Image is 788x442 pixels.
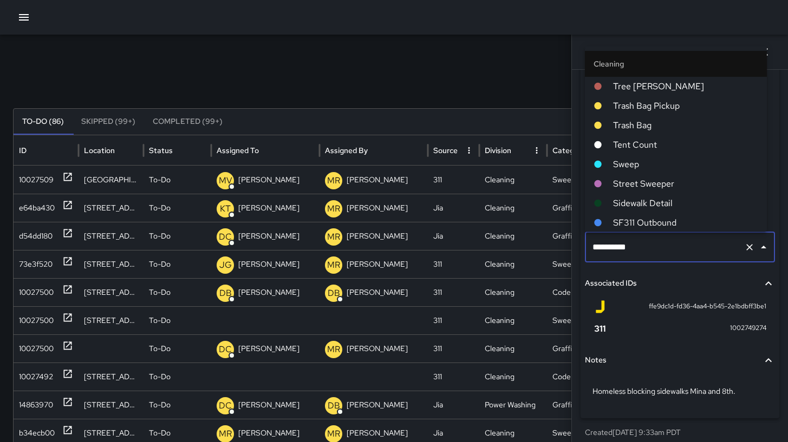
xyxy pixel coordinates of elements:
div: Graffiti [547,222,615,250]
span: Trash Bag [613,119,758,132]
div: Jia [428,194,479,222]
div: d54dd180 [19,222,53,250]
p: To-Do [149,250,171,278]
p: To-Do [149,222,171,250]
p: DC [219,343,232,356]
div: 524 Natoma Street [79,166,144,194]
button: Completed (99+) [144,109,231,135]
span: Sweep [613,158,758,171]
div: 14863970 [19,391,53,419]
span: Street Sweeper [613,177,758,190]
div: Sweep [547,306,615,334]
p: [PERSON_NAME] [238,335,299,362]
div: Division [485,146,511,155]
p: DC [219,230,232,243]
span: Tree [PERSON_NAME] [613,80,758,93]
div: 10027509 [19,166,54,194]
span: Trash Bag Pickup [613,100,758,113]
div: Cleaning [479,362,547,391]
p: [PERSON_NAME] [238,194,299,222]
div: 311 [428,334,479,362]
div: Power Washing [479,391,547,419]
div: Graffiti - PW [547,391,615,419]
div: 1516 Folsom Street [79,306,144,334]
p: [PERSON_NAME] [238,279,299,306]
li: Cleaning [585,51,767,77]
div: 683 Minna Street [79,362,144,391]
span: Tent Count [613,138,758,151]
div: 10027500 [19,279,54,306]
div: Category [552,146,585,155]
div: Code Brown [547,362,615,391]
div: Cleaning [479,166,547,194]
p: DB [328,399,340,412]
p: To-Do [149,194,171,222]
p: DC [219,399,232,412]
p: MV [219,174,232,187]
p: DB [219,287,232,300]
p: MR [327,230,340,243]
p: KT [220,202,231,215]
span: Sidewalk Detail [613,197,758,210]
p: DB [328,287,340,300]
p: [PERSON_NAME] [347,194,408,222]
div: 121-149 Division Street [79,250,144,278]
div: 679 Clementina Street [79,194,144,222]
button: Source column menu [461,143,477,158]
div: Code Brown [547,278,615,306]
div: Jia [428,222,479,250]
p: MR [327,174,340,187]
div: Source [433,146,458,155]
p: MR [219,427,232,440]
div: 311 [428,362,479,391]
div: 1123 Folsom Street [79,278,144,306]
div: Sweep [547,250,615,278]
div: 73e3f520 [19,250,53,278]
p: [PERSON_NAME] [347,391,408,419]
p: [PERSON_NAME] [347,166,408,194]
button: Skipped (99+) [73,109,144,135]
div: Cleaning [479,250,547,278]
p: [PERSON_NAME] [347,222,408,250]
p: To-Do [149,391,171,419]
button: Division column menu [529,143,544,158]
p: [PERSON_NAME] [347,335,408,362]
div: 660 Clementina Street [79,222,144,250]
p: To-Do [149,166,171,194]
p: MR [327,259,340,272]
p: [PERSON_NAME] [347,279,408,306]
p: To-Do [149,335,171,362]
div: Sweep [547,166,615,194]
p: MR [327,343,340,356]
div: Jia [428,391,479,419]
div: Cleaning [479,194,547,222]
div: 10027500 [19,335,54,362]
div: Cleaning [479,306,547,334]
div: ID [19,146,27,155]
div: Assigned To [217,146,259,155]
div: Cleaning [479,334,547,362]
p: MR [327,202,340,215]
div: 311 [428,306,479,334]
div: 311 [428,278,479,306]
p: [PERSON_NAME] [238,391,299,419]
p: To-Do [149,279,171,306]
div: 311 [428,166,479,194]
p: To-Do [149,307,171,334]
div: Graffiti [547,334,615,362]
p: [PERSON_NAME] [238,250,299,278]
div: 10027492 [19,363,53,391]
span: SF311 Outbound [613,216,758,229]
div: Location [84,146,115,155]
div: 311 [428,250,479,278]
div: 10027500 [19,307,54,334]
div: Assigned By [325,146,368,155]
button: To-Do (86) [14,109,73,135]
p: [PERSON_NAME] [238,166,299,194]
p: To-Do [149,363,171,391]
p: MR [327,427,340,440]
div: e64ba430 [19,194,55,222]
p: [PERSON_NAME] [347,250,408,278]
div: Cleaning [479,278,547,306]
div: Status [149,146,173,155]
